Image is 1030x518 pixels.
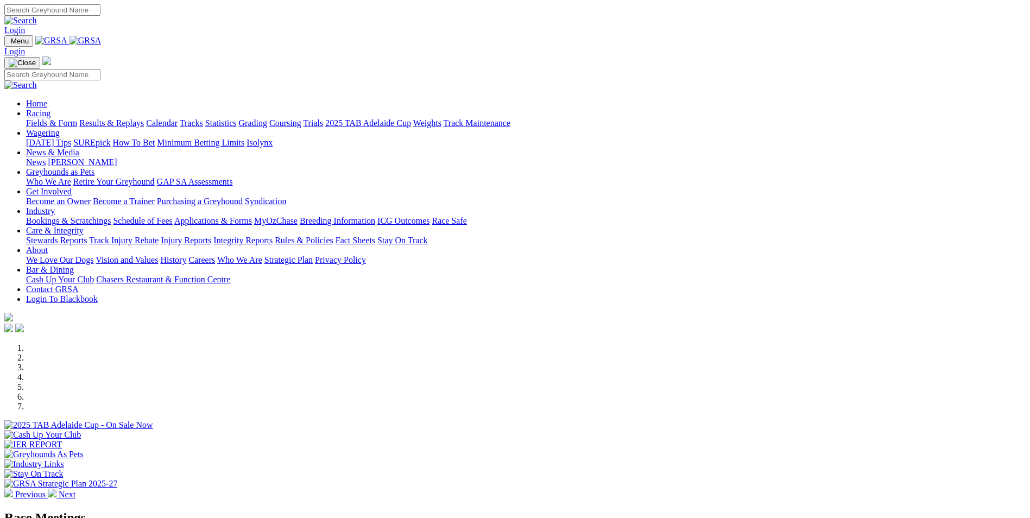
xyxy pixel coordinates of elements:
[26,138,71,147] a: [DATE] Tips
[69,36,102,46] img: GRSA
[9,59,36,67] img: Close
[26,236,1026,245] div: Care & Integrity
[4,313,13,321] img: logo-grsa-white.png
[4,69,100,80] input: Search
[377,236,427,245] a: Stay On Track
[26,157,1026,167] div: News & Media
[26,99,47,108] a: Home
[4,57,40,69] button: Toggle navigation
[264,255,313,264] a: Strategic Plan
[113,216,172,225] a: Schedule of Fees
[4,430,81,440] img: Cash Up Your Club
[89,236,159,245] a: Track Injury Rebate
[26,148,79,157] a: News & Media
[157,197,243,206] a: Purchasing a Greyhound
[157,138,244,147] a: Minimum Betting Limits
[26,275,94,284] a: Cash Up Your Club
[26,294,98,304] a: Login To Blackbook
[26,206,55,216] a: Industry
[161,236,211,245] a: Injury Reports
[4,16,37,26] img: Search
[26,197,91,206] a: Become an Owner
[26,226,84,235] a: Care & Integrity
[96,275,230,284] a: Chasers Restaurant & Function Centre
[174,216,252,225] a: Applications & Forms
[217,255,262,264] a: Who We Are
[239,118,267,128] a: Grading
[26,255,93,264] a: We Love Our Dogs
[4,440,62,450] img: IER REPORT
[26,255,1026,265] div: About
[4,324,13,332] img: facebook.svg
[26,109,50,118] a: Racing
[26,167,94,176] a: Greyhounds as Pets
[26,265,74,274] a: Bar & Dining
[300,216,375,225] a: Breeding Information
[48,490,75,499] a: Next
[4,469,63,479] img: Stay On Track
[26,118,1026,128] div: Racing
[188,255,215,264] a: Careers
[26,197,1026,206] div: Get Involved
[26,118,77,128] a: Fields & Form
[4,47,25,56] a: Login
[35,36,67,46] img: GRSA
[4,80,37,90] img: Search
[73,138,110,147] a: SUREpick
[315,255,366,264] a: Privacy Policy
[205,118,237,128] a: Statistics
[26,236,87,245] a: Stewards Reports
[269,118,301,128] a: Coursing
[48,489,56,497] img: chevron-right-pager-white.svg
[180,118,203,128] a: Tracks
[432,216,466,225] a: Race Safe
[213,236,273,245] a: Integrity Reports
[113,138,155,147] a: How To Bet
[275,236,333,245] a: Rules & Policies
[4,459,64,469] img: Industry Links
[79,118,144,128] a: Results & Replays
[96,255,158,264] a: Vision and Values
[93,197,155,206] a: Become a Trainer
[254,216,298,225] a: MyOzChase
[4,479,117,489] img: GRSA Strategic Plan 2025-27
[303,118,323,128] a: Trials
[26,177,1026,187] div: Greyhounds as Pets
[26,245,48,255] a: About
[146,118,178,128] a: Calendar
[15,490,46,499] span: Previous
[42,56,51,65] img: logo-grsa-white.png
[160,255,186,264] a: History
[336,236,375,245] a: Fact Sheets
[4,489,13,497] img: chevron-left-pager-white.svg
[48,157,117,167] a: [PERSON_NAME]
[247,138,273,147] a: Isolynx
[26,177,71,186] a: Who We Are
[4,35,33,47] button: Toggle navigation
[59,490,75,499] span: Next
[26,157,46,167] a: News
[11,37,29,45] span: Menu
[4,420,153,430] img: 2025 TAB Adelaide Cup - On Sale Now
[4,4,100,16] input: Search
[26,128,60,137] a: Wagering
[377,216,429,225] a: ICG Outcomes
[157,177,233,186] a: GAP SA Assessments
[26,138,1026,148] div: Wagering
[325,118,411,128] a: 2025 TAB Adelaide Cup
[26,216,111,225] a: Bookings & Scratchings
[413,118,441,128] a: Weights
[26,285,78,294] a: Contact GRSA
[444,118,510,128] a: Track Maintenance
[4,450,84,459] img: Greyhounds As Pets
[26,275,1026,285] div: Bar & Dining
[15,324,24,332] img: twitter.svg
[4,26,25,35] a: Login
[26,187,72,196] a: Get Involved
[73,177,155,186] a: Retire Your Greyhound
[26,216,1026,226] div: Industry
[245,197,286,206] a: Syndication
[4,490,48,499] a: Previous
